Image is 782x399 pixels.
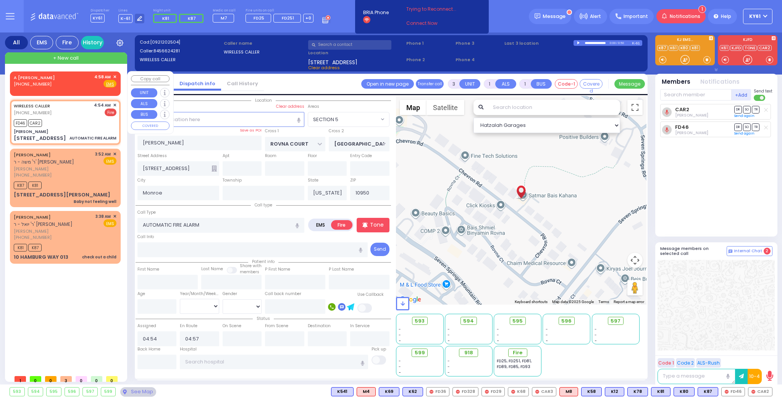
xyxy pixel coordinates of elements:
[14,129,48,135] div: [PERSON_NAME]
[14,221,73,227] span: ר' יואל - ר' [PERSON_NAME]
[627,100,643,115] button: Toggle fullscreen view
[627,387,648,396] div: BLS
[56,36,79,49] div: Fire
[246,8,314,13] label: Fire units on call
[512,317,523,325] span: 595
[28,244,42,251] span: K87
[310,220,332,230] label: EMS
[47,388,61,396] div: 595
[357,292,384,298] label: Use Callback
[14,110,52,116] span: [PHONE_NUMBER]
[137,153,167,159] label: Street Address
[308,112,389,127] span: SECTION 5
[725,390,729,394] img: red-radio-icon.svg
[162,15,169,21] span: K81
[580,79,603,89] button: Covered
[627,280,643,295] button: Drag Pegman onto the map to open Street View
[754,94,766,102] label: Turn off text
[308,50,404,56] label: Location
[240,128,262,133] label: Save as POI
[76,376,87,382] span: 0
[676,358,695,368] button: Code 2
[406,6,467,13] span: Trying to Reconnect...
[137,323,156,329] label: Assigned
[690,45,700,51] a: K81
[675,112,708,118] span: Isaac Friedman
[180,355,368,369] input: Search hospital
[495,79,516,89] button: ALS
[448,326,450,332] span: -
[14,172,52,178] span: [PHONE_NUMBER]
[180,323,197,329] label: En Route
[350,323,370,329] label: In Service
[743,106,751,113] span: SO
[357,387,376,396] div: M4
[83,388,97,396] div: 597
[749,13,761,20] span: KY61
[464,349,473,357] span: 918
[559,387,578,396] div: ALS KJ
[14,244,27,251] span: K81
[743,9,772,24] button: KY61
[180,346,197,352] label: Hospital
[616,39,617,47] div: /
[94,74,111,80] span: 4:58 AM
[14,191,110,199] div: [STREET_ADDRESS][PERSON_NAME]
[426,387,449,396] div: FD36
[224,49,305,55] label: WIRELESS CALLER
[223,323,241,329] label: On Scene
[90,14,105,23] span: KY61
[730,45,742,51] a: KJFD
[329,266,354,272] label: P Last Name
[497,326,499,332] span: -
[361,79,414,89] a: Open in new page
[201,266,223,272] label: Last Name
[624,13,648,20] span: Important
[276,104,304,110] label: Clear address
[90,8,110,13] label: Dispatcher
[14,159,74,165] span: ר' משה - ר' [PERSON_NAME]
[28,388,43,396] div: 594
[662,78,690,86] button: Members
[223,177,242,183] label: Township
[511,390,515,394] img: red-radio-icon.svg
[660,246,727,256] h5: Message members on selected call
[696,358,721,368] button: ALS-Rush
[28,119,42,127] span: CAR2
[329,128,344,134] label: Cross 2
[14,119,27,127] span: FD46
[53,54,79,62] span: + New call
[60,376,72,382] span: 3
[357,387,376,396] div: ALS
[265,153,276,159] label: Room
[399,326,401,332] span: -
[674,387,695,396] div: BLS
[651,387,671,396] div: K81
[752,123,759,131] span: TR
[758,45,772,51] a: CAR2
[363,9,389,16] span: BRIA Phone
[14,214,51,220] a: [PERSON_NAME]
[415,349,425,357] span: 599
[308,323,331,329] label: Destination
[448,364,490,370] div: -
[305,15,311,21] span: +0
[675,107,689,112] a: CAR2
[485,390,489,394] img: red-radio-icon.svg
[611,317,620,325] span: 597
[131,110,157,119] button: BUS
[65,388,79,396] div: 596
[399,358,401,364] span: -
[416,79,444,89] button: Transfer call
[670,13,700,20] span: Notifications
[253,316,274,321] span: Status
[734,114,755,118] a: Send again
[331,387,354,396] div: K541
[103,157,116,165] span: EMS
[398,295,423,305] img: Google
[669,45,678,51] a: K61
[103,219,116,227] span: EMS
[488,100,620,115] input: Search location
[721,387,745,396] div: FD46
[174,80,221,87] a: Dispatch info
